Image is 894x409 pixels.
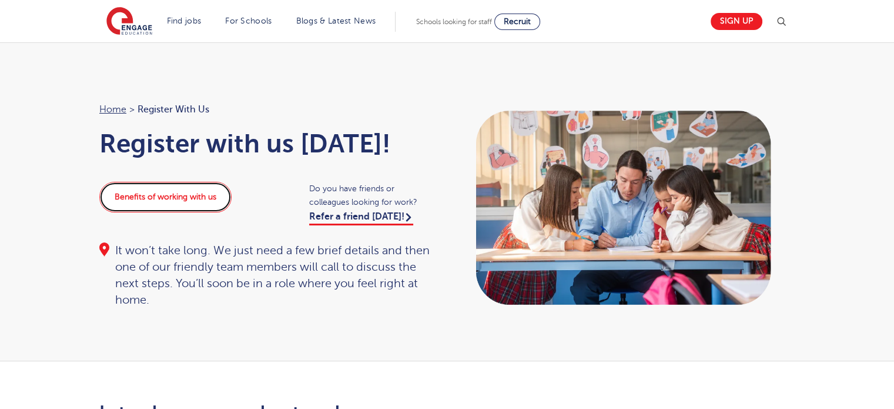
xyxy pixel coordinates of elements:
span: Recruit [504,17,531,26]
span: > [129,104,135,115]
a: Home [99,104,126,115]
a: Refer a friend [DATE]! [309,211,413,225]
img: Engage Education [106,7,152,36]
nav: breadcrumb [99,102,436,117]
span: Schools looking for staff [416,18,492,26]
h1: Register with us [DATE]! [99,129,436,158]
a: Sign up [711,13,762,30]
a: Recruit [494,14,540,30]
a: Benefits of working with us [99,182,232,212]
span: Register with us [138,102,209,117]
a: Blogs & Latest News [296,16,376,25]
a: For Schools [225,16,272,25]
div: It won’t take long. We just need a few brief details and then one of our friendly team members wi... [99,242,436,308]
a: Find jobs [167,16,202,25]
span: Do you have friends or colleagues looking for work? [309,182,436,209]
